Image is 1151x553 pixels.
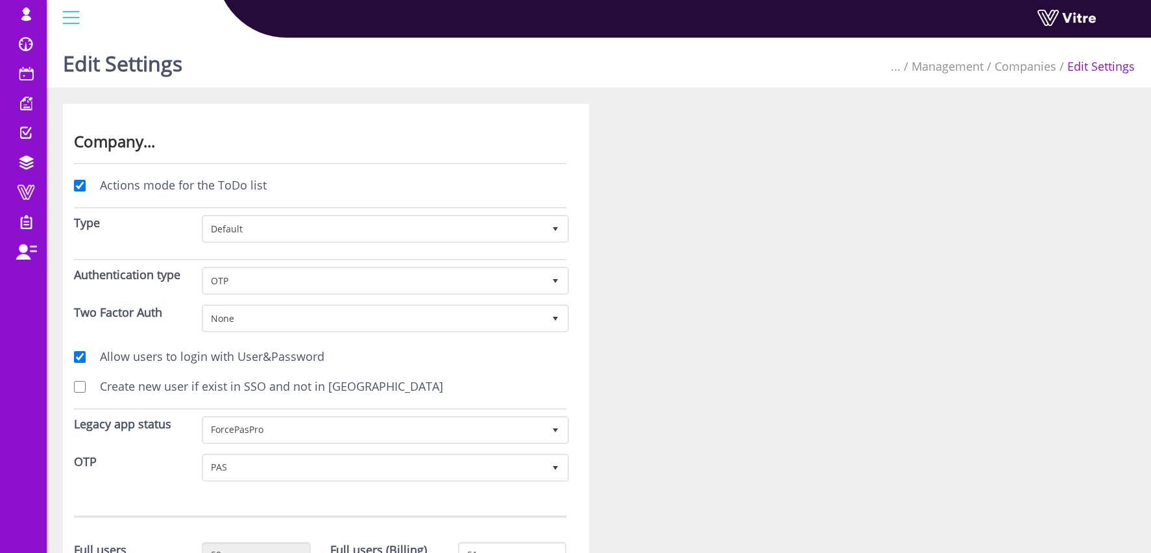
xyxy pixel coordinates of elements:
[901,58,984,75] li: Management
[74,416,171,433] label: Legacy app status
[891,58,901,74] span: ...
[204,217,544,240] span: Default
[544,269,567,292] span: select
[74,351,86,363] input: Allow users to login with User&Password
[74,304,162,321] label: Two Factor Auth
[87,349,324,365] label: Allow users to login with User&Password
[143,130,155,152] span: ...
[74,215,100,232] label: Type
[74,381,86,393] input: Create new user if exist in SSO and not in [GEOGRAPHIC_DATA]
[995,58,1056,74] a: Companies
[544,418,567,441] span: select
[204,456,544,479] span: PAS
[204,418,544,441] span: ForcePasPro
[74,454,97,471] label: OTP
[74,180,86,191] input: Actions mode for the ToDo list
[87,177,267,194] label: Actions mode for the ToDo list
[204,269,544,292] span: OTP
[87,378,443,395] label: Create new user if exist in SSO and not in [GEOGRAPHIC_DATA]
[544,456,567,479] span: select
[1056,58,1135,75] li: Edit Settings
[63,32,182,88] h1: Edit Settings
[204,306,544,330] span: None
[74,267,180,284] label: Authentication type
[544,306,567,330] span: select
[74,133,566,150] h3: Company
[544,217,567,240] span: select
